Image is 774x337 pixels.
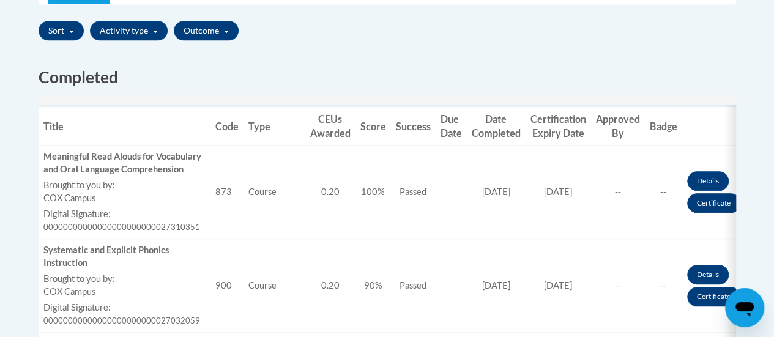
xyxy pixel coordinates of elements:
[687,287,740,306] a: Certificate
[39,107,210,146] th: Title
[43,193,95,203] span: COX Campus
[174,21,239,40] button: Outcome
[591,107,645,146] th: Approved By
[310,280,351,292] div: 0.20
[526,107,591,146] th: Certification Expiry Date
[210,146,244,239] td: 873
[436,107,467,146] th: Due Date
[391,107,436,146] th: Success
[43,150,206,176] div: Meaningful Read Alouds for Vocabulary and Oral Language Comprehension
[687,265,729,284] a: Details button
[43,244,206,270] div: Systematic and Explicit Phonics Instruction
[43,316,200,325] span: 00000000000000000000000027032059
[210,239,244,333] td: 900
[210,107,244,146] th: Code
[645,239,682,333] td: --
[310,186,351,199] div: 0.20
[90,21,168,40] button: Activity type
[645,107,682,146] th: Badge
[682,107,749,146] th: Actions
[391,146,436,239] td: Passed
[39,21,84,40] button: Sort
[244,146,305,239] td: Course
[687,193,740,213] a: Certificate
[43,222,200,232] span: 00000000000000000000000027310351
[244,239,305,333] td: Course
[43,179,206,192] label: Brought to you by:
[482,280,510,291] span: [DATE]
[544,187,572,197] span: [DATE]
[305,107,355,146] th: CEUs Awarded
[591,239,645,333] td: --
[391,239,436,333] td: Passed
[467,107,526,146] th: Date Completed
[544,280,572,291] span: [DATE]
[39,66,736,89] h2: Completed
[725,288,764,327] iframe: Button to launch messaging window
[244,107,305,146] th: Type
[645,146,682,239] td: --
[364,280,382,291] span: 90%
[43,273,206,286] label: Brought to you by:
[682,146,749,239] td: Actions
[43,208,206,221] label: Digital Signature:
[355,107,391,146] th: Score
[43,302,206,314] label: Digital Signature:
[682,239,749,333] td: Actions
[361,187,385,197] span: 100%
[482,187,510,197] span: [DATE]
[43,286,95,297] span: COX Campus
[591,146,645,239] td: --
[687,171,729,191] a: Details button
